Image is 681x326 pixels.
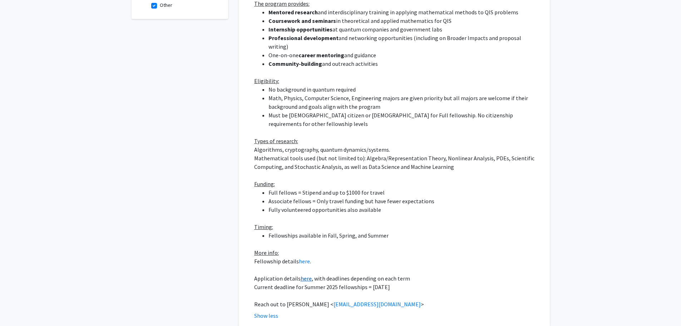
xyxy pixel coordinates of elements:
[268,85,540,94] li: No background in quantum required
[160,1,172,9] label: Other
[268,9,318,16] strong: Mentored research
[268,8,540,16] li: and interdisciplinary training in applying mathematical methods to QIS problems
[254,257,540,266] p: Fellowship details .
[268,60,322,67] strong: Community-building
[268,59,540,68] li: and outreach activities
[301,275,312,282] a: here
[268,34,339,42] strong: Professional development
[268,111,540,128] li: Must be [DEMOGRAPHIC_DATA] citizen or [DEMOGRAPHIC_DATA] for Full fellowship. No citizenship requ...
[254,180,275,188] u: Funding:
[268,16,540,25] li: in theoretical and applied mathematics for QIS
[268,231,540,240] li: Fellowships available in Fall, Spring, and Summer
[268,17,336,24] strong: Coursework and seminars
[268,188,540,197] li: Full fellows = Stipend and up to $1000 for travel
[254,77,279,84] u: Eligibility:
[254,145,540,154] p: Algorithms, cryptography, quantum dynamics/systems.
[254,283,540,291] p: Current deadline for Summer 2025 fellowships = [DATE]
[268,34,540,51] li: and networking opportunities (including on Broader Impacts and proposal writing)
[268,197,540,205] li: Associate fellows = Only travel funding but have fewer expectations
[254,311,278,320] button: Show less
[254,300,540,308] p: Reach out to [PERSON_NAME] < >
[298,52,344,59] strong: career mentoring
[268,205,540,214] li: Fully volunteered opportunities also available
[299,258,310,265] a: here
[254,274,540,283] p: Application details , with deadlines depending on each term
[268,25,540,34] li: at quantum companies and government labs
[254,223,273,230] u: Timing:
[254,154,540,171] p: Mathematical tools used (but not limited to): Algebra/Representation Theory, Nonlinear Analysis, ...
[5,294,30,321] iframe: Chat
[254,249,279,256] u: More info:
[268,51,540,59] li: One-on-one and guidance
[268,26,332,33] strong: Internship opportunities
[254,137,298,145] u: Types of research:
[334,301,421,308] a: [EMAIL_ADDRESS][DOMAIN_NAME]
[268,94,540,111] li: Math, Physics, Computer Science, Engineering majors are given priority but all majors are welcome...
